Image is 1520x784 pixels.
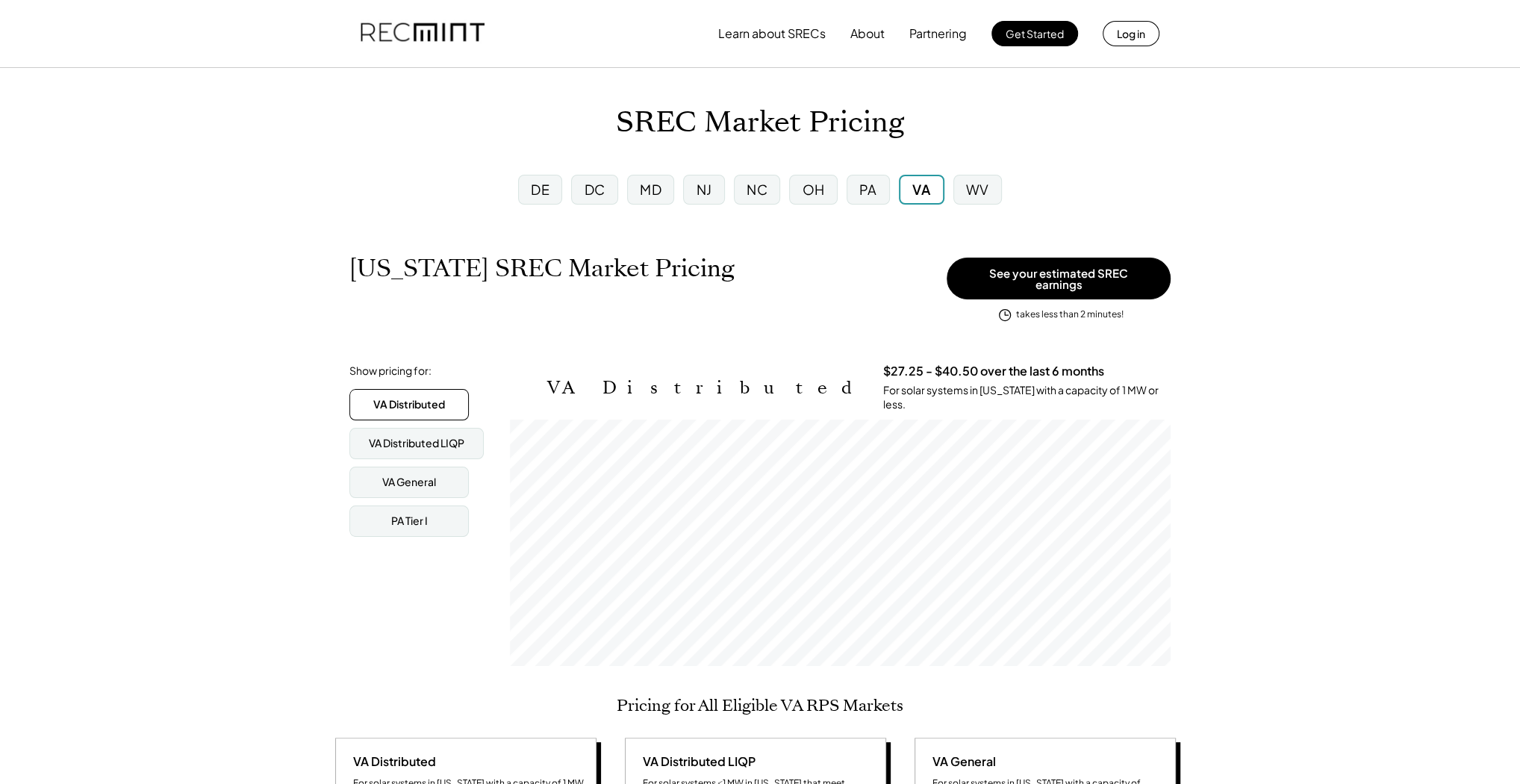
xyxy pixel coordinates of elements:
[391,514,428,529] div: PA Tier I
[637,753,756,770] div: VA Distributed LIQP
[531,180,549,199] div: DE
[1103,21,1159,46] button: Log in
[926,753,996,770] div: VA General
[373,397,445,412] div: VA Distributed
[883,364,1104,379] h3: $27.25 - $40.50 over the last 6 months
[616,105,904,140] h1: SREC Market Pricing
[718,19,826,49] button: Learn about SRECs
[347,753,436,770] div: VA Distributed
[382,475,436,490] div: VA General
[883,383,1171,412] div: For solar systems in [US_STATE] with a capacity of 1 MW or less.
[349,364,432,379] div: Show pricing for:
[585,180,605,199] div: DC
[547,377,861,399] h2: VA Distributed
[912,180,930,199] div: VA
[617,696,903,715] h2: Pricing for All Eligible VA RPS Markets
[859,180,877,199] div: PA
[349,254,735,283] h1: [US_STATE] SREC Market Pricing
[850,19,885,49] button: About
[947,258,1171,299] button: See your estimated SREC earnings
[640,180,661,199] div: MD
[909,19,967,49] button: Partnering
[747,180,767,199] div: NC
[369,436,464,451] div: VA Distributed LIQP
[966,180,989,199] div: WV
[1016,308,1124,321] div: takes less than 2 minutes!
[697,180,712,199] div: NJ
[802,180,824,199] div: OH
[361,8,485,59] img: recmint-logotype%403x.png
[991,21,1078,46] button: Get Started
